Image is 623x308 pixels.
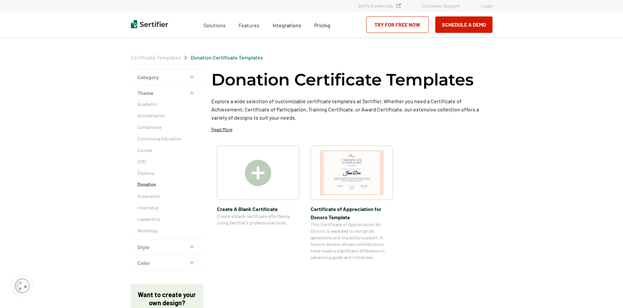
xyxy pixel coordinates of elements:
h1: Donation Certificate Templates [211,69,474,90]
a: Verify Credentials [358,3,401,9]
span: Pricing [314,22,330,28]
a: Pricing [314,20,330,29]
a: Internship [137,204,197,211]
button: Style [131,239,203,255]
p: Read More [211,126,232,133]
a: Try for Free Now [366,16,429,33]
a: Customer Support [422,3,460,9]
span: Solutions [204,20,226,29]
span: Create a blank certificate effortlessly using Sertifier’s professional tools. [217,213,299,226]
a: Donation [137,181,197,188]
button: Category [131,69,203,85]
img: Cookie Popup Icon [15,278,30,293]
div: Breadcrumb [131,54,263,61]
a: Certificate of Appreciation for Donors​ TemplateCertificate of Appreciation for Donors​ TemplateT... [311,146,393,261]
span: This Certificate of Appreciation for Donors is awarded to recognize generosity and impactful supp... [311,221,393,261]
a: Compliance [137,124,197,130]
a: Graduation [137,193,197,200]
img: Create A Blank Certificate [245,160,271,186]
a: Academic [137,101,197,107]
a: Course [137,147,197,154]
button: Schedule a Demo [435,16,492,33]
a: Integrations [273,20,301,29]
img: Verified [396,4,401,8]
button: Theme [131,85,203,101]
a: Leadership [137,216,197,223]
img: Certificate of Appreciation for Donors​ Template [320,150,384,195]
span: Features [239,20,259,29]
img: Sertifier | Digital Credentialing Platform [131,20,168,28]
a: Accreditation [137,112,197,119]
span: Certificate of Appreciation for Donors​ Template [311,205,393,221]
a: Diploma [137,170,197,177]
a: Workshop [137,227,197,234]
p: Want to create your own design? [137,291,197,307]
button: Color [131,255,203,271]
div: Theme [131,101,203,239]
a: Donation Certificate Templates [191,54,263,60]
a: Login [481,3,492,9]
span: Create A Blank Certificate [217,205,299,213]
a: CPD [137,158,197,165]
a: Continuing Education [137,135,197,142]
iframe: Chat Widget [590,276,623,308]
a: Certificate Templates [131,54,181,60]
span: Integrations [273,22,301,28]
p: Explore a wide selection of customizable certificate templates at Sertifier. Whether you need a C... [211,97,492,122]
